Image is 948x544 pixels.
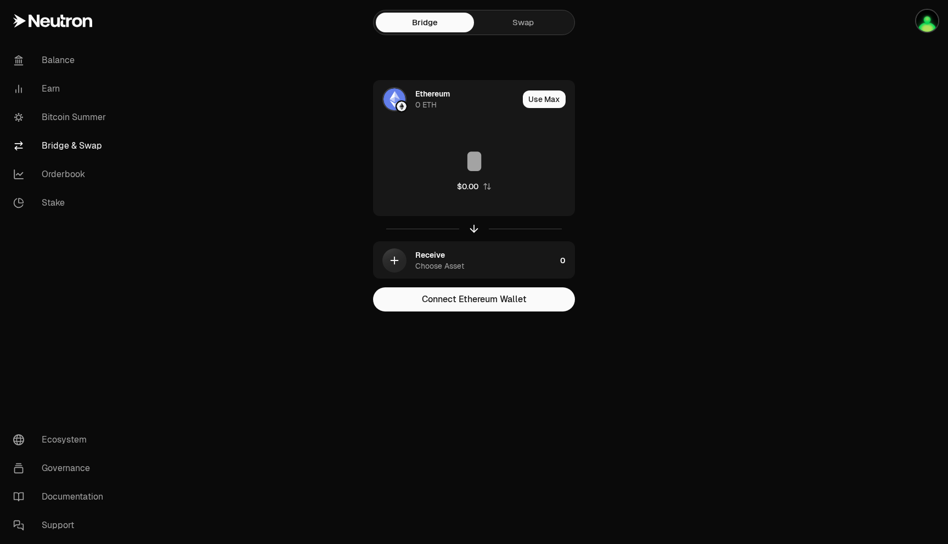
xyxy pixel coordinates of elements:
a: Support [4,511,119,540]
a: Bridge [376,13,474,32]
img: ETH Logo [383,88,405,110]
div: 0 [560,242,574,279]
a: Governance [4,454,119,483]
a: Bitcoin Summer [4,103,119,132]
a: Ecosystem [4,426,119,454]
a: Earn [4,75,119,103]
a: Orderbook [4,160,119,189]
button: Connect Ethereum Wallet [373,287,575,311]
div: $0.00 [457,181,478,192]
div: 0 ETH [415,99,437,110]
button: $0.00 [457,181,492,192]
div: Receive [415,250,445,260]
div: ReceiveChoose Asset [374,242,556,279]
button: ReceiveChoose Asset0 [374,242,574,279]
div: Choose Asset [415,260,464,271]
div: Ethereum [415,88,450,99]
a: Stake [4,189,119,217]
a: Bridge & Swap [4,132,119,160]
div: ETH LogoEthereum LogoEthereum0 ETH [374,81,518,118]
a: Documentation [4,483,119,511]
a: Swap [474,13,572,32]
button: Use Max [523,90,566,108]
a: Balance [4,46,119,75]
img: Ethereum Logo [397,101,407,111]
img: BTC maxi [916,10,938,32]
